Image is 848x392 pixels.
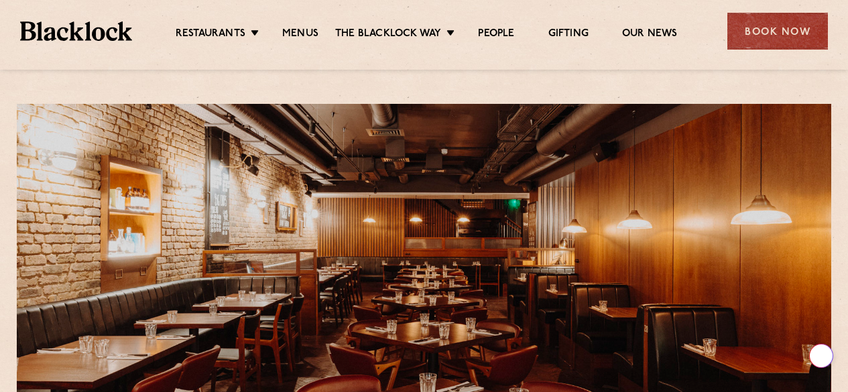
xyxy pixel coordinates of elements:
[478,27,514,42] a: People
[176,27,245,42] a: Restaurants
[335,27,441,42] a: The Blacklock Way
[727,13,828,50] div: Book Now
[622,27,678,42] a: Our News
[282,27,318,42] a: Menus
[20,21,132,40] img: BL_Textured_Logo-footer-cropped.svg
[548,27,589,42] a: Gifting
